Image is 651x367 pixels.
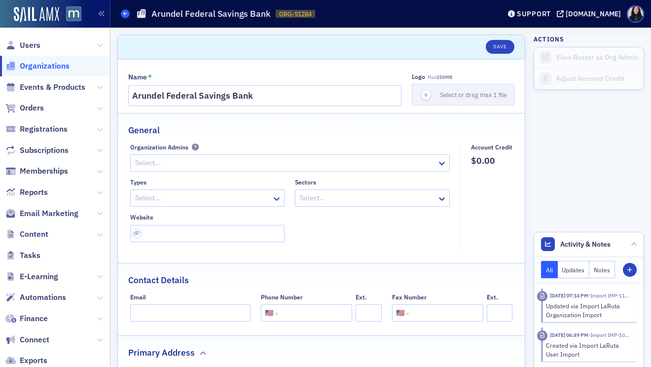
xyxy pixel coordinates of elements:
a: Memberships [5,166,68,177]
div: 🇺🇸 [265,308,273,318]
span: Content [20,229,48,240]
span: Import IMP-1071 [588,331,631,338]
time: 3/31/2023 06:49 PM [550,331,588,338]
span: $0.00 [471,154,512,167]
div: Imported Activity [537,291,547,301]
button: Updates [558,261,590,278]
button: Select or drag max 1 file [412,84,514,106]
div: Created via Import LaRuta User Import [546,341,630,359]
span: Events & Products [20,82,85,93]
a: Events & Products [5,82,85,93]
span: ORG-51284 [279,10,312,18]
a: Exports [5,355,47,366]
img: SailAMX [14,7,59,23]
button: All [541,261,558,278]
span: Max [428,74,452,80]
div: Sectors [295,179,316,186]
a: Automations [5,292,66,303]
a: View Homepage [59,6,81,23]
span: Memberships [20,166,68,177]
button: Notes [589,261,615,278]
a: Organizations [5,61,70,72]
img: SailAMX [66,6,81,22]
div: Phone Number [261,294,303,301]
a: Adjust Account Credit [534,68,644,89]
a: Subscriptions [5,145,69,156]
a: Registrations [5,124,68,135]
h1: Arundel Federal Savings Bank [151,8,271,20]
span: Finance [20,313,48,324]
div: 🇺🇸 [396,308,404,318]
a: Email Marketing [5,208,78,219]
span: Email Marketing [20,208,78,219]
div: Ext. [487,294,498,301]
div: Ext. [356,294,367,301]
a: E-Learning [5,271,58,282]
div: Imported Activity [537,330,547,341]
div: Account Credit [471,144,512,151]
button: [DOMAIN_NAME] [557,10,624,17]
span: Registrations [20,124,68,135]
div: Adjust Account Credit [556,74,639,83]
h4: Actions [534,35,564,43]
a: Reports [5,187,48,198]
div: Logo [412,73,425,80]
span: Profile [627,5,644,23]
div: Types [130,179,146,186]
div: Email [130,294,146,301]
span: Exports [20,355,47,366]
span: Tasks [20,250,40,261]
h2: Primary Address [128,346,195,359]
span: Automations [20,292,66,303]
a: Tasks [5,250,40,261]
abbr: This field is required [148,73,152,80]
span: Organizations [20,61,70,72]
span: Select or drag max 1 file [440,91,507,99]
button: Save [486,40,514,54]
a: Content [5,229,48,240]
span: Import IMP-1199 [588,292,631,299]
span: Orders [20,103,44,113]
div: Name [128,73,147,82]
h2: General [128,124,160,137]
time: 3/31/2023 07:14 PM [550,292,588,299]
span: 250MB [436,74,452,80]
div: Organization Admins [130,144,188,151]
a: Connect [5,334,49,345]
span: Subscriptions [20,145,69,156]
span: Connect [20,334,49,345]
h2: Contact Details [128,274,189,287]
span: Users [20,40,40,51]
div: Website [130,214,153,221]
div: Support [517,9,551,18]
a: Users [5,40,40,51]
span: Activity & Notes [560,239,611,250]
span: E-Learning [20,271,58,282]
a: Finance [5,313,48,324]
div: Fax Number [392,294,427,301]
div: Updated via Import LaRuta Organization Import [546,301,630,320]
span: Reports [20,187,48,198]
div: [DOMAIN_NAME] [566,9,621,18]
a: Orders [5,103,44,113]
